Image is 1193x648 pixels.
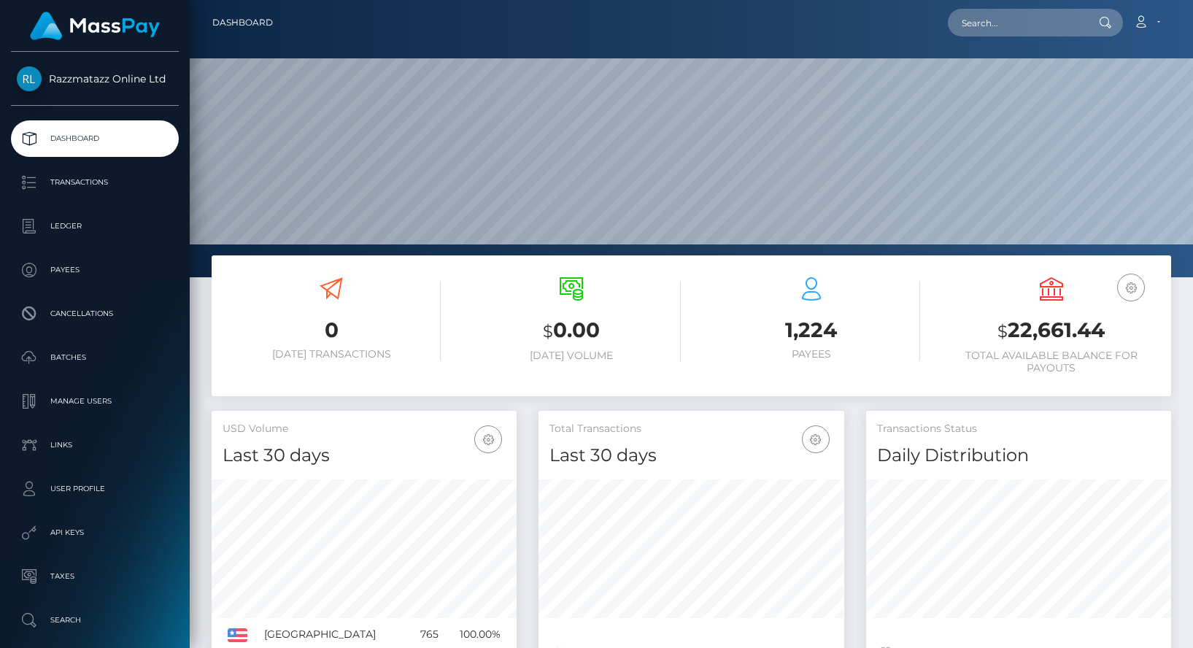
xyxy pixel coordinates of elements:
small: $ [543,321,553,342]
h4: Daily Distribution [877,443,1160,468]
span: Razzmatazz Online Ltd [11,72,179,85]
h6: Payees [703,348,921,360]
a: Transactions [11,164,179,201]
p: Links [17,434,173,456]
h5: Transactions Status [877,422,1160,436]
h3: 0 [223,316,441,344]
a: Payees [11,252,179,288]
h4: Last 30 days [549,443,833,468]
a: User Profile [11,471,179,507]
a: Links [11,427,179,463]
h5: USD Volume [223,422,506,436]
h6: [DATE] Transactions [223,348,441,360]
img: Razzmatazz Online Ltd [17,66,42,91]
a: Dashboard [11,120,179,157]
p: Taxes [17,566,173,587]
a: API Keys [11,514,179,551]
a: Search [11,602,179,639]
h3: 22,661.44 [942,316,1160,346]
small: $ [997,321,1008,342]
a: Taxes [11,558,179,595]
p: API Keys [17,522,173,544]
input: Search... [948,9,1085,36]
h4: Last 30 days [223,443,506,468]
img: MassPay Logo [30,12,160,40]
p: User Profile [17,478,173,500]
a: Batches [11,339,179,376]
p: Cancellations [17,303,173,325]
img: US.png [228,628,247,641]
a: Cancellations [11,296,179,332]
h5: Total Transactions [549,422,833,436]
a: Manage Users [11,383,179,420]
p: Batches [17,347,173,369]
p: Payees [17,259,173,281]
p: Transactions [17,171,173,193]
p: Manage Users [17,390,173,412]
h3: 0.00 [463,316,681,346]
h6: [DATE] Volume [463,350,681,362]
p: Dashboard [17,128,173,150]
p: Ledger [17,215,173,237]
p: Search [17,609,173,631]
a: Dashboard [212,7,273,38]
h6: Total Available Balance for Payouts [942,350,1160,374]
a: Ledger [11,208,179,244]
h3: 1,224 [703,316,921,344]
